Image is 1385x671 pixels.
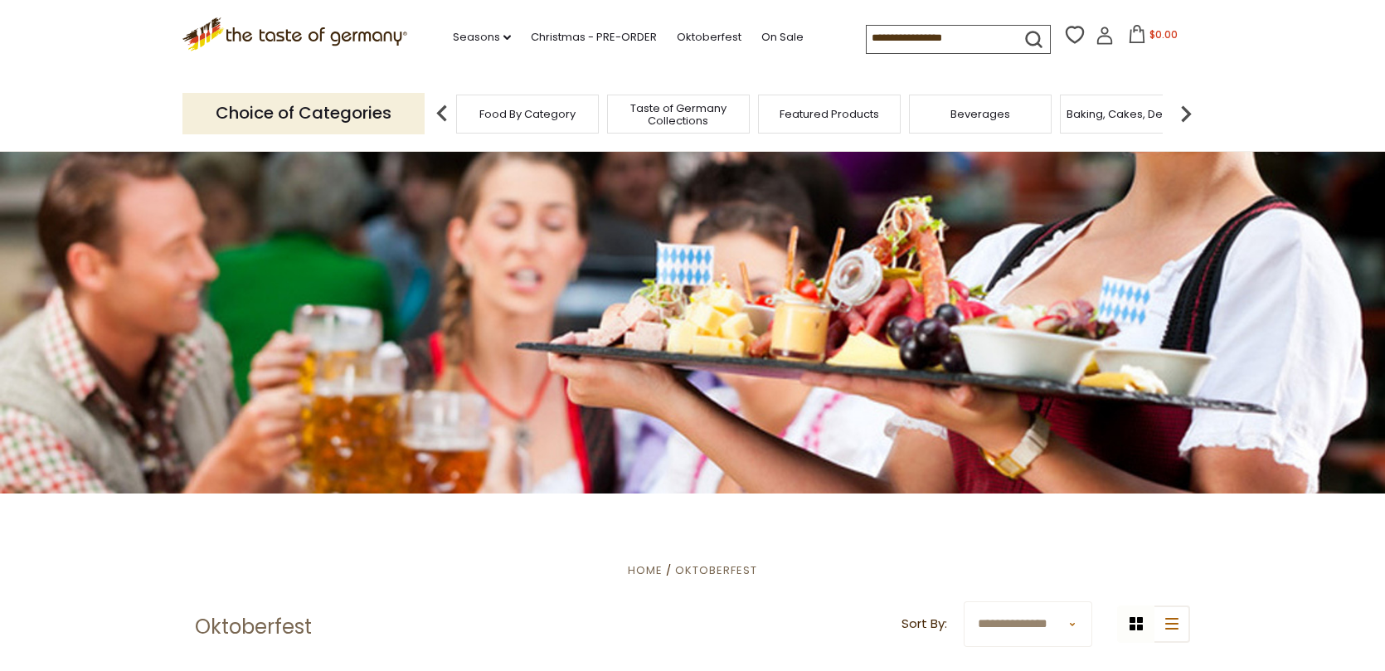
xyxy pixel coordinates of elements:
[675,562,757,578] a: Oktoberfest
[182,93,425,134] p: Choice of Categories
[761,28,804,46] a: On Sale
[950,108,1010,120] a: Beverages
[1149,27,1178,41] span: $0.00
[1169,97,1203,130] img: next arrow
[780,108,879,120] a: Featured Products
[453,28,511,46] a: Seasons
[425,97,459,130] img: previous arrow
[612,102,745,127] a: Taste of Germany Collections
[195,615,312,639] h1: Oktoberfest
[1117,25,1188,50] button: $0.00
[901,614,947,635] label: Sort By:
[531,28,657,46] a: Christmas - PRE-ORDER
[479,108,576,120] a: Food By Category
[1067,108,1195,120] a: Baking, Cakes, Desserts
[677,28,741,46] a: Oktoberfest
[628,562,663,578] a: Home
